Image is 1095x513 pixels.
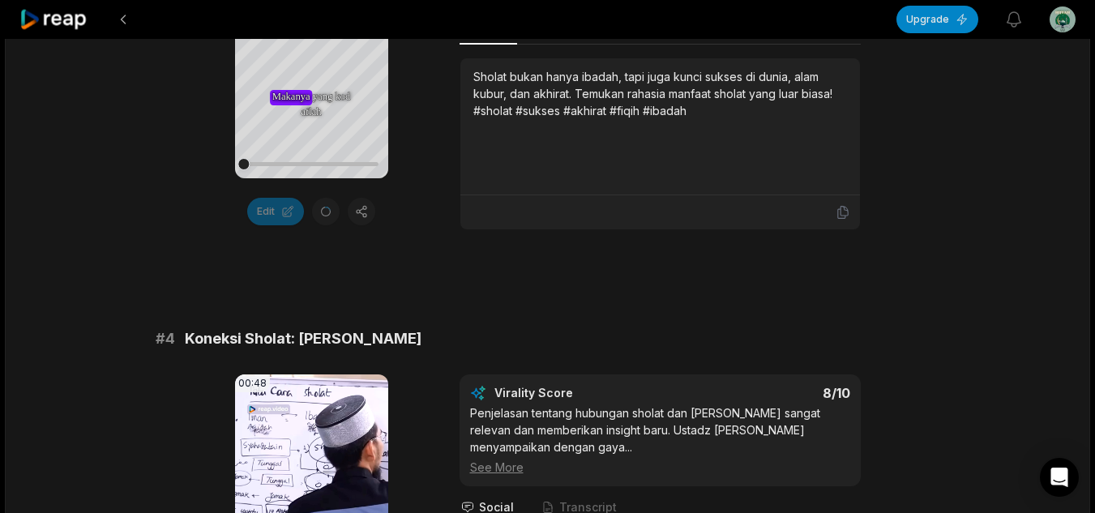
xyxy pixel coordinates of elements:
[494,385,669,401] div: Virality Score
[156,327,175,350] span: # 4
[247,198,304,225] button: Edit
[1040,458,1079,497] div: Open Intercom Messenger
[676,385,850,401] div: 8 /10
[470,459,850,476] div: See More
[185,327,421,350] span: Koneksi Sholat: [PERSON_NAME]
[470,404,850,476] div: Penjelasan tentang hubungan sholat dan [PERSON_NAME] sangat relevan dan memberikan insight baru. ...
[896,6,978,33] button: Upgrade
[473,68,847,119] div: Sholat bukan hanya ibadah, tapi juga kunci sukses di dunia, alam kubur, dan akhirat. Temukan raha...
